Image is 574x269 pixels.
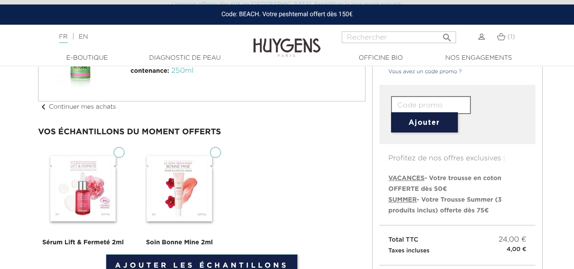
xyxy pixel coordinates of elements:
[135,238,224,247] div: Soin Bonne Mine 2ml
[38,101,49,112] i: chevron_left
[38,104,116,110] a: chevron_leftContinuer mes achats
[79,34,88,40] a: EN
[171,67,194,75] span: 250ml
[391,96,471,114] input: Code promo
[59,34,68,43] a: FR
[253,24,321,58] img: Huygens
[507,245,526,254] small: 4,00 €
[388,197,417,203] span: SUMMER
[38,144,128,234] img: kit-jour-et-nuit.jpg
[379,144,535,164] p: Profitez de nos offres exclusives :
[38,238,128,247] div: Sérum Lift & Fermeté 2ml
[499,234,526,245] span: 24,00 €
[388,197,502,214] span: - Votre Trousse Summer (3 produits inclus) offerte dès 75€
[442,30,452,40] i: 
[379,68,462,76] a: Vous avez un code promo ?
[497,33,515,40] a: (1)
[113,147,125,158] input: Sérum Lift & Fermeté 2ml
[388,175,425,181] span: VACANCES
[388,237,418,243] span: Total TTC
[140,53,230,63] a: Diagnostic de peau
[38,128,365,137] div: Vos échantillons du moment offerts
[130,68,169,74] span: contenance:
[388,175,501,192] span: - Votre trousse en coton OFFERTE dès 50€
[434,53,523,63] a: Nos engagements
[55,31,233,42] div: |
[391,112,458,132] button: Ajouter
[507,34,515,40] span: (1)
[42,53,132,63] a: E-Boutique
[388,248,430,254] small: Taxes incluses
[135,144,224,234] img: echantillons.jpg
[342,31,456,43] input: Rechercher
[439,29,455,41] button: 
[210,147,221,158] input: Soin Bonne Mine 2ml
[336,53,426,63] a: Officine Bio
